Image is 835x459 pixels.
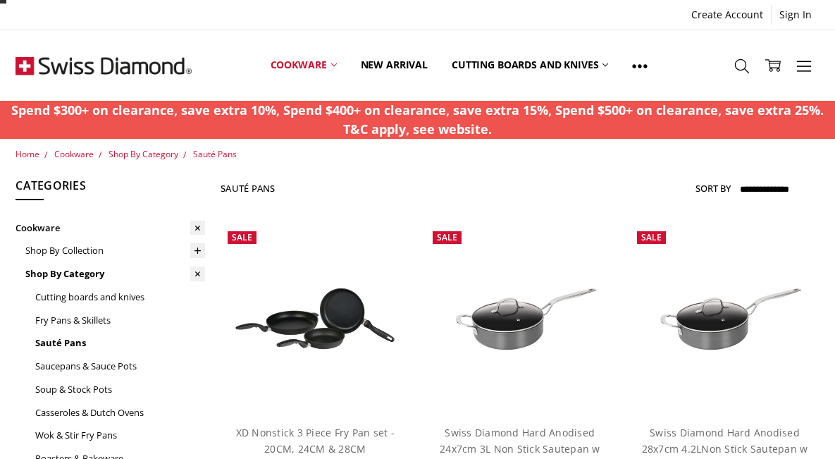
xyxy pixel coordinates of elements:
a: Swiss Diamond Hard Anodised 24x7cm 3L Non Stick Sautepan w glass lid &helper handle [426,224,614,413]
img: Swiss Diamond Hard Anodised 28x7cm 4.2LNon Stick Sautepan w glass lid &helper handle [630,256,819,382]
a: Sauté Pans [193,148,237,160]
a: Cookware [16,216,204,240]
p: Spend $300+ on clearance, save extra 10%, Spend $400+ on clearance, save extra 15%, Spend $500+ o... [8,101,828,139]
a: Sign In [772,5,819,25]
a: Fry Pans & Skillets [35,309,204,332]
a: Cookware [54,148,94,160]
span: Sale [232,231,252,243]
a: XD Nonstick 3 Piece Fry Pan set - 20CM, 24CM & 28CM [236,426,395,455]
a: Cutting boards and knives [440,34,621,97]
a: Saucepans & Sauce Pots [35,355,204,378]
span: Sale [437,231,457,243]
img: Free Shipping On Every Order [16,30,192,101]
a: Shop By Category [25,262,204,286]
a: Cookware [259,34,349,97]
a: Shop By Collection [25,239,204,262]
span: Sale [641,231,662,243]
a: Soup & Stock Pots [35,378,204,401]
a: Shop By Category [109,148,178,160]
a: New arrival [349,34,440,97]
a: Cutting boards and knives [35,286,204,309]
h1: Sauté Pans [221,183,276,194]
h5: Categories [16,177,204,201]
a: Sauté Pans [35,331,204,355]
a: Casseroles & Dutch Ovens [35,401,204,424]
img: XD Nonstick 3 Piece Fry Pan set - 20CM, 24CM & 28CM [221,271,409,366]
a: Swiss Diamond Hard Anodised 28x7cm 4.2LNon Stick Sautepan w glass lid &helper handle [630,224,819,413]
a: Home [16,148,39,160]
label: Sort By [695,177,731,200]
img: Swiss Diamond Hard Anodised 24x7cm 3L Non Stick Sautepan w glass lid &helper handle [426,256,614,382]
a: Show All [620,34,660,97]
a: Create Account [684,5,771,25]
a: XD Nonstick 3 Piece Fry Pan set - 20CM, 24CM & 28CM [221,224,409,413]
a: Wok & Stir Fry Pans [35,424,204,447]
